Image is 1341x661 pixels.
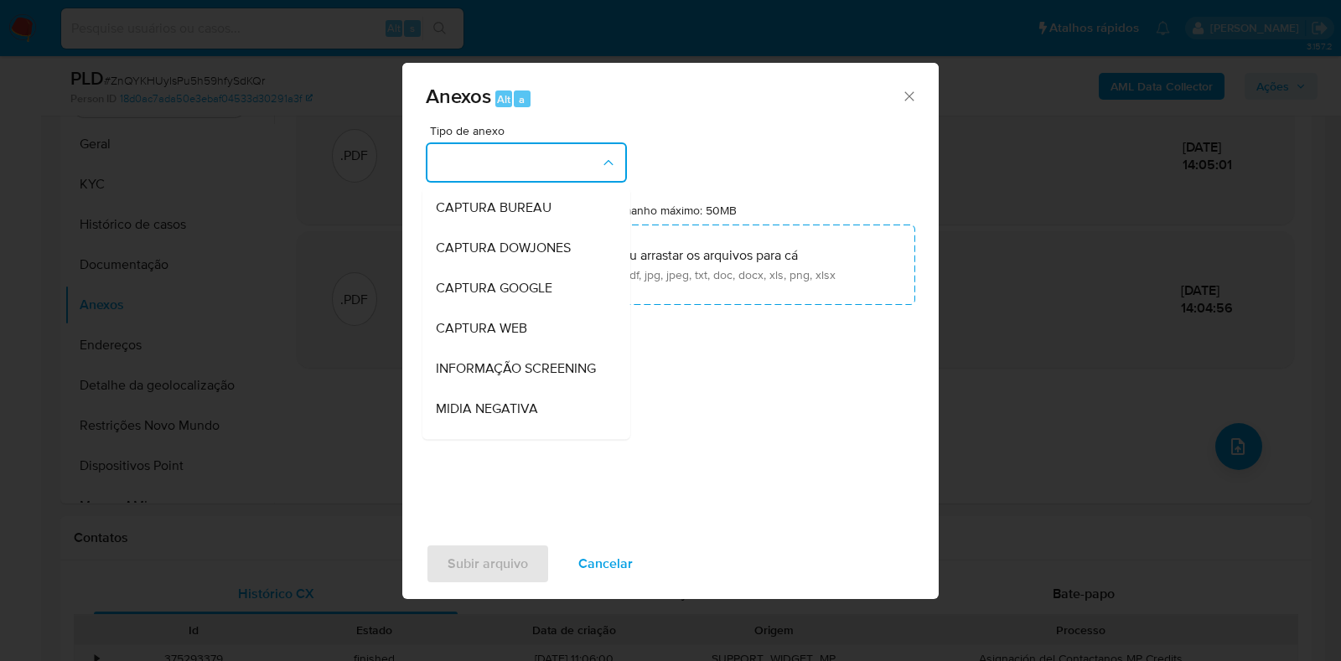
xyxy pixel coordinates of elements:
[610,203,737,218] label: Tamanho máximo: 50MB
[901,88,916,103] button: Fechar
[519,91,525,107] span: a
[436,280,552,297] span: CAPTURA GOOGLE
[578,545,633,582] span: Cancelar
[436,360,596,377] span: INFORMAÇÃO SCREENING
[497,91,510,107] span: Alt
[426,81,491,111] span: Anexos
[436,240,571,256] span: CAPTURA DOWJONES
[430,125,631,137] span: Tipo de anexo
[436,400,538,417] span: MIDIA NEGATIVA
[436,199,551,216] span: CAPTURA BUREAU
[436,320,527,337] span: CAPTURA WEB
[557,544,655,584] button: Cancelar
